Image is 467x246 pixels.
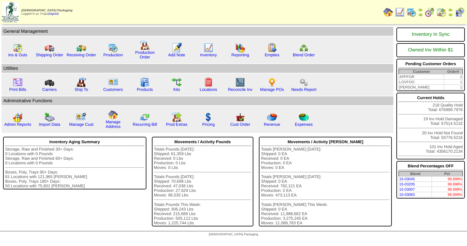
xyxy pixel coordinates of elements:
[432,192,463,197] td: 99.999%
[48,12,59,16] a: (logout)
[172,77,182,87] img: workflow.gif
[399,182,415,186] a: 15-03205
[399,69,444,74] th: Customer
[399,162,463,170] div: Blend Percentages OFF
[2,2,19,22] img: zoroco-logo-small.webp
[5,138,144,146] div: Inventory Aging Summary
[432,177,463,182] td: 99.999%
[436,7,446,17] img: calendarinout.gif
[135,50,155,59] a: Production Order
[399,44,463,56] div: Owned Inv Within $1
[383,7,393,17] img: home.gif
[13,43,23,53] img: calendarinout.gif
[299,77,309,87] img: workflow.png
[2,27,393,36] td: General Management
[42,87,57,92] a: Carriers
[209,233,258,236] span: [DEMOGRAPHIC_DATA] Packaging
[418,7,423,12] img: arrowleft.gif
[108,110,118,120] img: home.gif
[235,43,245,53] img: graph.gif
[172,43,182,53] img: orders.gif
[13,112,23,122] img: graph2.png
[455,7,465,17] img: calendarcustomer.gif
[444,80,463,85] td: 1
[235,77,245,87] img: line_graph2.gif
[399,80,444,85] td: LOVFOO
[396,93,465,159] div: 218 Quality Hold Total: 676999.7976 19 Inv Hold Damaged Total: 57514.5132 20 Inv Hold Not Found T...
[399,29,463,40] div: Inventory In Sync
[21,9,72,16] span: Logged in as Yrojas
[103,87,123,92] a: Customers
[295,122,313,127] a: Expenses
[204,43,213,53] img: line_graph.gif
[103,53,123,57] a: Production
[448,12,453,17] img: arrowright.gif
[267,77,277,87] img: po.png
[172,112,182,122] img: prodextras.gif
[399,187,415,192] a: 15-03007
[166,122,187,127] a: Prod Extras
[133,122,157,127] a: Recurring Bill
[204,77,213,87] img: locations.gif
[293,53,315,57] a: Blend Order
[200,87,217,92] a: Locations
[418,12,423,17] img: arrowright.gif
[432,182,463,187] td: 99.998%
[200,53,217,57] a: Inventory
[235,112,245,122] img: cust_order.png
[8,53,27,57] a: Ins & Outs
[76,77,86,87] img: factory2.gif
[168,53,185,57] a: Add Note
[39,122,60,127] a: Import Data
[399,85,444,90] td: [PERSON_NAME]
[137,87,153,92] a: Products
[444,85,463,90] td: 1
[9,87,26,92] a: Print Bills
[399,74,444,80] td: APPFOR
[204,112,213,122] img: dollar.gif
[299,43,309,53] img: network.png
[399,60,463,68] div: Pending Customer Orders
[432,187,463,192] td: 99.999%
[45,77,54,87] img: truck3.gif
[5,147,144,188] div: Storage, Raw and Finished 30+ Days: 0 Locations with 0 Pounds Storage, Raw and Finished 60+ Days:...
[13,77,23,87] img: invoice2.gif
[264,122,280,127] a: Revenue
[399,171,432,177] th: Blend
[265,53,279,57] a: Empties
[36,53,63,57] a: Shipping Order
[2,64,393,73] td: Utilities
[4,122,31,127] a: Admin Reports
[399,177,415,181] a: 15-03045
[261,138,390,146] div: Movements / Activity [PERSON_NAME]
[67,53,96,57] a: Receiving Order
[106,120,121,129] a: Manage Address
[231,53,249,57] a: Reporting
[76,43,86,53] img: truck2.gif
[140,40,150,50] img: factory.gif
[432,171,463,177] th: Pct
[228,87,252,92] a: Reconcile Inv
[2,96,393,105] td: Adminstrative Functions
[261,147,390,225] div: Totals [PERSON_NAME] [DATE]: Shipped: 0 EA Received: 0 EA Production: 0 EA Moves: 0 EA Totals [PE...
[444,69,463,74] th: Order#
[406,7,416,17] img: calendarprod.gif
[154,138,252,146] div: Movements / Activity Pounds
[108,77,118,87] img: customers.gif
[267,112,277,122] img: pie_chart.png
[299,112,309,122] img: pie_chart2.png
[140,112,150,122] img: reconcile.gif
[69,122,93,127] a: Manage Cust
[230,122,250,127] a: Cust Order
[399,94,463,102] div: Current Holds
[21,9,72,12] span: [DEMOGRAPHIC_DATA] Packaging
[45,112,54,122] img: import.gif
[267,43,277,53] img: workorder.gif
[154,147,252,225] div: Totals Pounds [DATE]: Shipped: 61,359 Lbs Received: 0 Lbs Production: 0 Lbs Moves: 0 Lbs Totals P...
[395,7,405,17] img: line_graph.gif
[45,43,54,53] img: truck.gif
[173,87,180,92] a: Kits
[291,87,316,92] a: Needs Report
[260,87,284,92] a: Manage POs
[75,87,88,92] a: Ship To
